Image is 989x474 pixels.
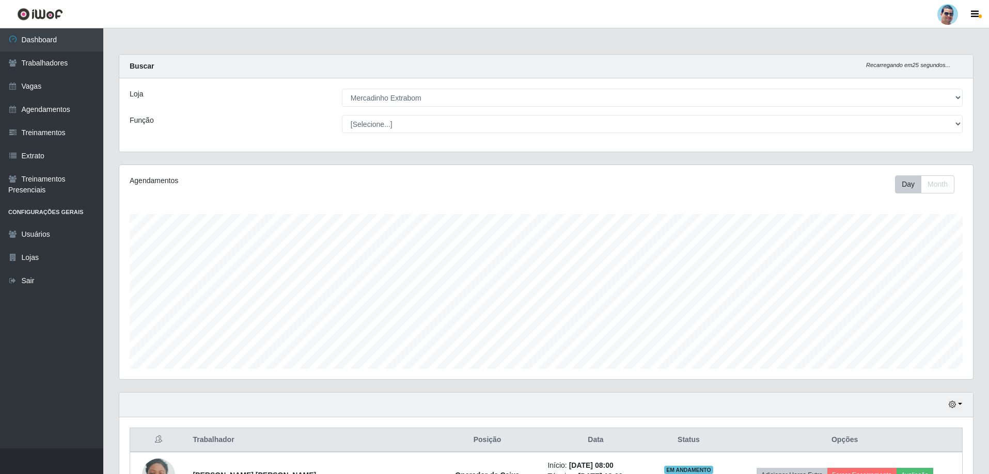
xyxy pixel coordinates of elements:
li: Início: [547,460,643,471]
strong: Buscar [130,62,154,70]
th: Posição [433,428,542,452]
th: Trabalhador [186,428,433,452]
time: [DATE] 08:00 [569,461,614,469]
i: Recarregando em 25 segundos... [866,62,950,68]
label: Função [130,115,154,126]
th: Opções [727,428,962,452]
label: Loja [130,89,143,100]
div: Toolbar with button groups [895,175,963,193]
th: Status [650,428,728,452]
img: CoreUI Logo [17,8,63,21]
th: Data [541,428,650,452]
span: EM ANDAMENTO [664,466,713,474]
button: Day [895,175,921,193]
button: Month [921,175,954,193]
div: Agendamentos [130,175,468,186]
div: First group [895,175,954,193]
